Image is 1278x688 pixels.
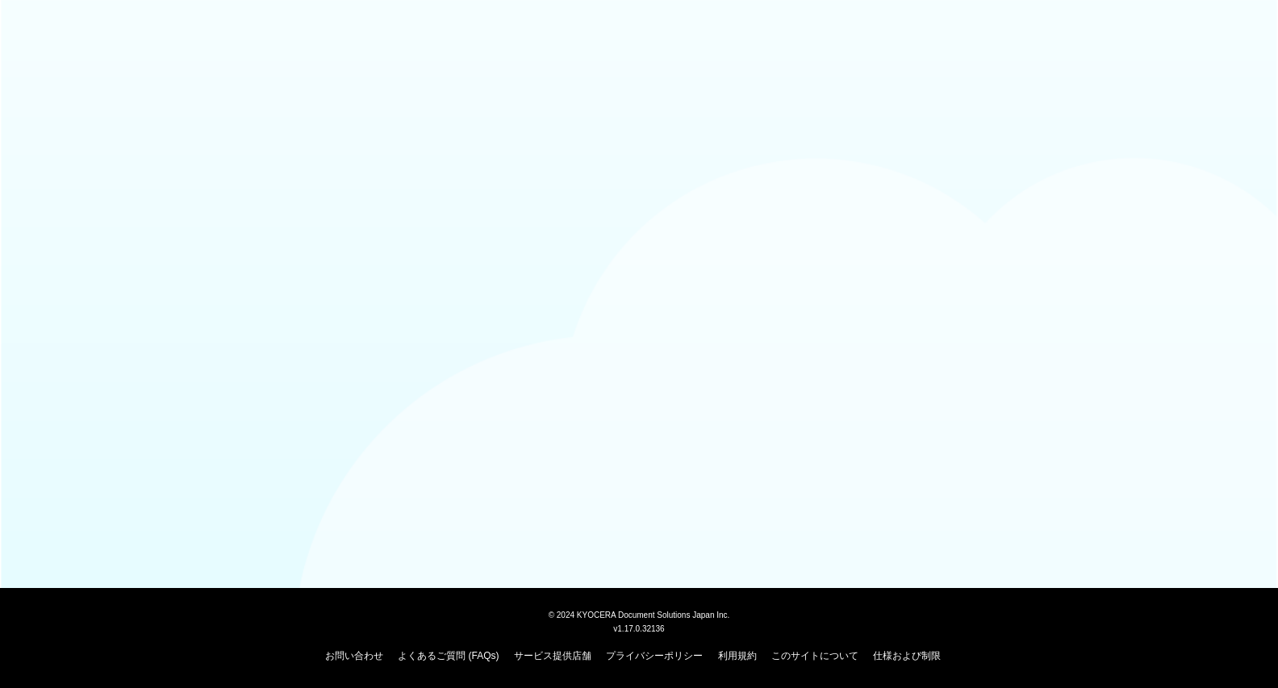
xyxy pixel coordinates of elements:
span: v1.17.0.32136 [613,623,664,633]
a: サービス提供店舗 [514,650,591,661]
a: お問い合わせ [325,650,383,661]
a: プライバシーポリシー [606,650,703,661]
a: よくあるご質問 (FAQs) [398,650,499,661]
span: © 2024 KYOCERA Document Solutions Japan Inc. [549,609,730,619]
a: このサイトについて [771,650,858,661]
a: 仕様および制限 [873,650,941,661]
a: 利用規約 [718,650,757,661]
